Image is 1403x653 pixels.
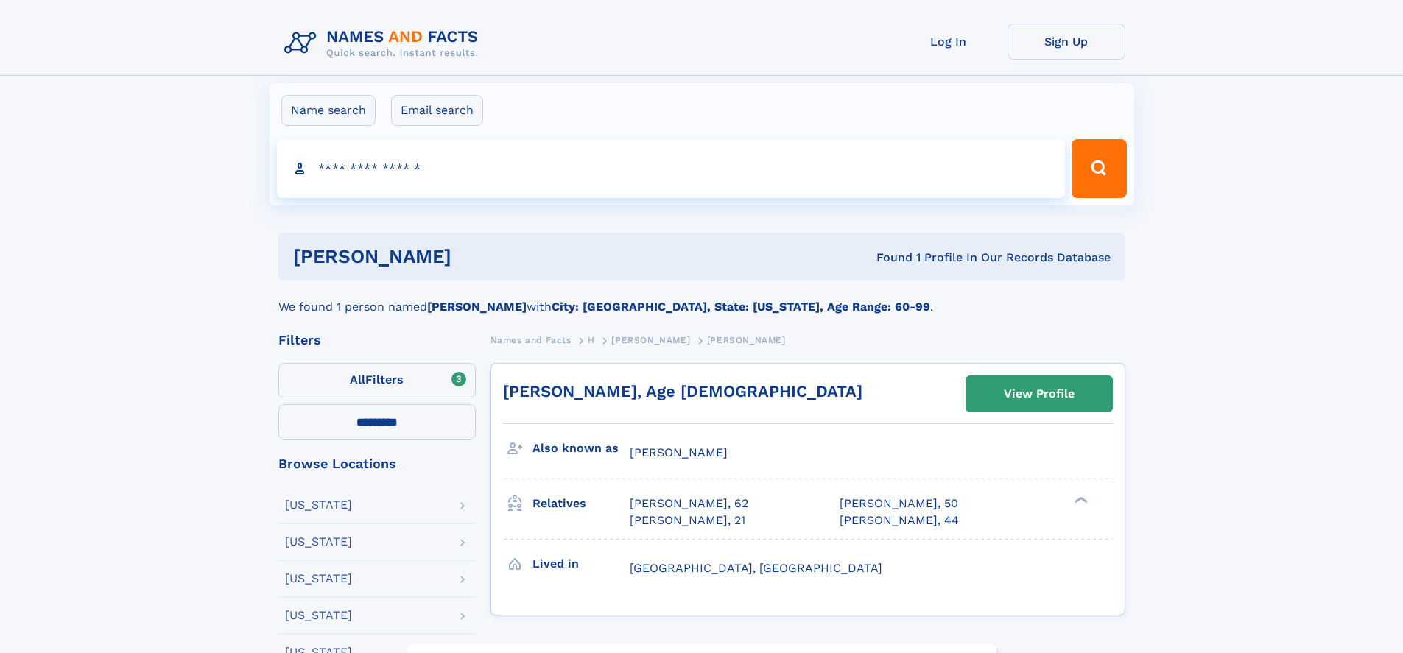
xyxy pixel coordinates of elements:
[281,95,376,126] label: Name search
[630,561,882,575] span: [GEOGRAPHIC_DATA], [GEOGRAPHIC_DATA]
[285,573,352,585] div: [US_STATE]
[278,280,1125,316] div: We found 1 person named with .
[532,551,630,576] h3: Lived in
[1008,24,1125,60] a: Sign Up
[278,333,476,347] div: Filters
[277,139,1066,198] input: search input
[611,335,690,345] span: [PERSON_NAME]
[490,331,572,349] a: Names and Facts
[611,331,690,349] a: [PERSON_NAME]
[427,300,527,314] b: [PERSON_NAME]
[890,24,1008,60] a: Log In
[840,512,959,529] a: [PERSON_NAME], 44
[630,512,745,529] a: [PERSON_NAME], 21
[1004,377,1075,411] div: View Profile
[532,491,630,516] h3: Relatives
[630,445,728,459] span: [PERSON_NAME]
[630,495,748,512] a: [PERSON_NAME], 62
[1071,495,1089,505] div: ❯
[532,436,630,461] h3: Also known as
[350,373,365,386] span: All
[588,331,595,349] a: H
[391,95,483,126] label: Email search
[1072,139,1126,198] button: Search Button
[552,300,930,314] b: City: [GEOGRAPHIC_DATA], State: [US_STATE], Age Range: 60-99
[840,495,958,512] a: [PERSON_NAME], 50
[278,363,476,398] label: Filters
[707,335,786,345] span: [PERSON_NAME]
[278,24,490,63] img: Logo Names and Facts
[588,335,595,345] span: H
[966,376,1112,412] a: View Profile
[278,457,476,470] div: Browse Locations
[664,250,1111,266] div: Found 1 Profile In Our Records Database
[285,499,352,511] div: [US_STATE]
[285,610,352,621] div: [US_STATE]
[503,382,862,400] a: [PERSON_NAME], Age [DEMOGRAPHIC_DATA]
[293,247,664,266] h1: [PERSON_NAME]
[285,536,352,548] div: [US_STATE]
